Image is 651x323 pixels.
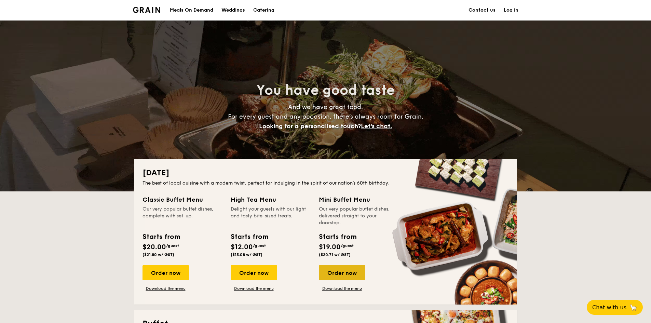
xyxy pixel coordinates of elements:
[319,206,399,226] div: Our very popular buffet dishes, delivered straight to your doorstep.
[361,122,392,130] span: Let's chat.
[319,252,351,257] span: ($20.71 w/ GST)
[231,195,311,204] div: High Tea Menu
[319,195,399,204] div: Mini Buffet Menu
[133,7,161,13] img: Grain
[143,243,166,251] span: $20.00
[143,195,222,204] div: Classic Buffet Menu
[143,252,174,257] span: ($21.80 w/ GST)
[592,304,626,311] span: Chat with us
[319,232,356,242] div: Starts from
[143,286,189,291] a: Download the menu
[166,243,179,248] span: /guest
[143,206,222,226] div: Our very popular buffet dishes, complete with set-up.
[143,180,509,187] div: The best of local cuisine with a modern twist, perfect for indulging in the spirit of our nation’...
[253,243,266,248] span: /guest
[319,265,365,280] div: Order now
[319,243,341,251] span: $19.00
[256,82,395,98] span: You have good taste
[587,300,643,315] button: Chat with us🦙
[143,232,180,242] div: Starts from
[231,286,277,291] a: Download the menu
[143,265,189,280] div: Order now
[231,232,268,242] div: Starts from
[231,206,311,226] div: Delight your guests with our light and tasty bite-sized treats.
[143,167,509,178] h2: [DATE]
[259,122,361,130] span: Looking for a personalised touch?
[629,304,637,311] span: 🦙
[231,265,277,280] div: Order now
[133,7,161,13] a: Logotype
[231,243,253,251] span: $12.00
[228,103,423,130] span: And we have great food. For every guest and any occasion, there’s always room for Grain.
[319,286,365,291] a: Download the menu
[231,252,262,257] span: ($13.08 w/ GST)
[341,243,354,248] span: /guest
